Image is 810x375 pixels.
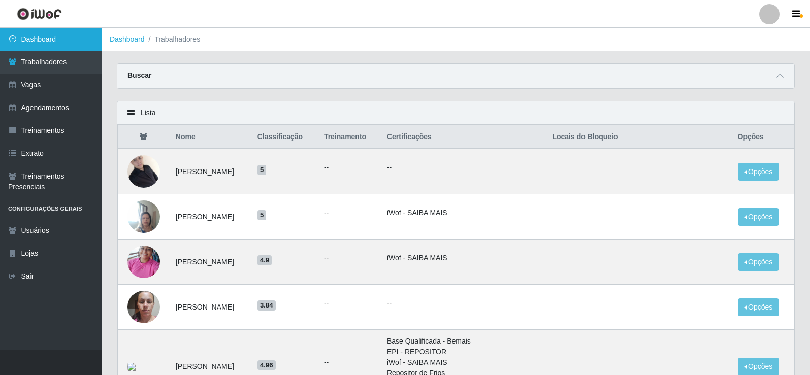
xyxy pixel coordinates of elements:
th: Opções [732,125,794,149]
a: Dashboard [110,35,145,43]
img: 1683766048576.jpeg [127,150,160,193]
img: 1723823452841.jpeg [127,363,160,371]
button: Opções [738,298,780,316]
li: Trabalhadores [145,34,201,45]
img: 1731799880470.jpeg [127,291,160,323]
div: Lista [117,101,794,125]
button: Opções [738,163,780,181]
p: -- [387,162,540,173]
li: EPI - REPOSITOR [387,347,540,357]
ul: -- [324,357,375,368]
span: 3.84 [257,300,276,311]
ul: -- [324,253,375,263]
th: Treinamento [318,125,381,149]
td: [PERSON_NAME] [170,149,251,194]
span: 5 [257,165,267,175]
li: iWof - SAIBA MAIS [387,357,540,368]
th: Nome [170,125,251,149]
ul: -- [324,162,375,173]
img: 1730561451253.jpeg [127,195,160,238]
button: Opções [738,253,780,271]
td: [PERSON_NAME] [170,240,251,285]
th: Locais do Bloqueio [546,125,731,149]
strong: Buscar [127,71,151,79]
img: CoreUI Logo [17,8,62,20]
span: 4.9 [257,255,272,265]
nav: breadcrumb [102,28,810,51]
th: Certificações [381,125,546,149]
ul: -- [324,298,375,309]
li: iWof - SAIBA MAIS [387,253,540,263]
ul: -- [324,208,375,218]
button: Opções [738,208,780,226]
img: 1749226473833.jpeg [127,240,160,283]
span: 4.96 [257,360,276,370]
li: Base Qualificada - Bemais [387,336,540,347]
span: 5 [257,210,267,220]
td: [PERSON_NAME] [170,194,251,240]
td: [PERSON_NAME] [170,285,251,330]
p: -- [387,298,540,309]
th: Classificação [251,125,318,149]
li: iWof - SAIBA MAIS [387,208,540,218]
